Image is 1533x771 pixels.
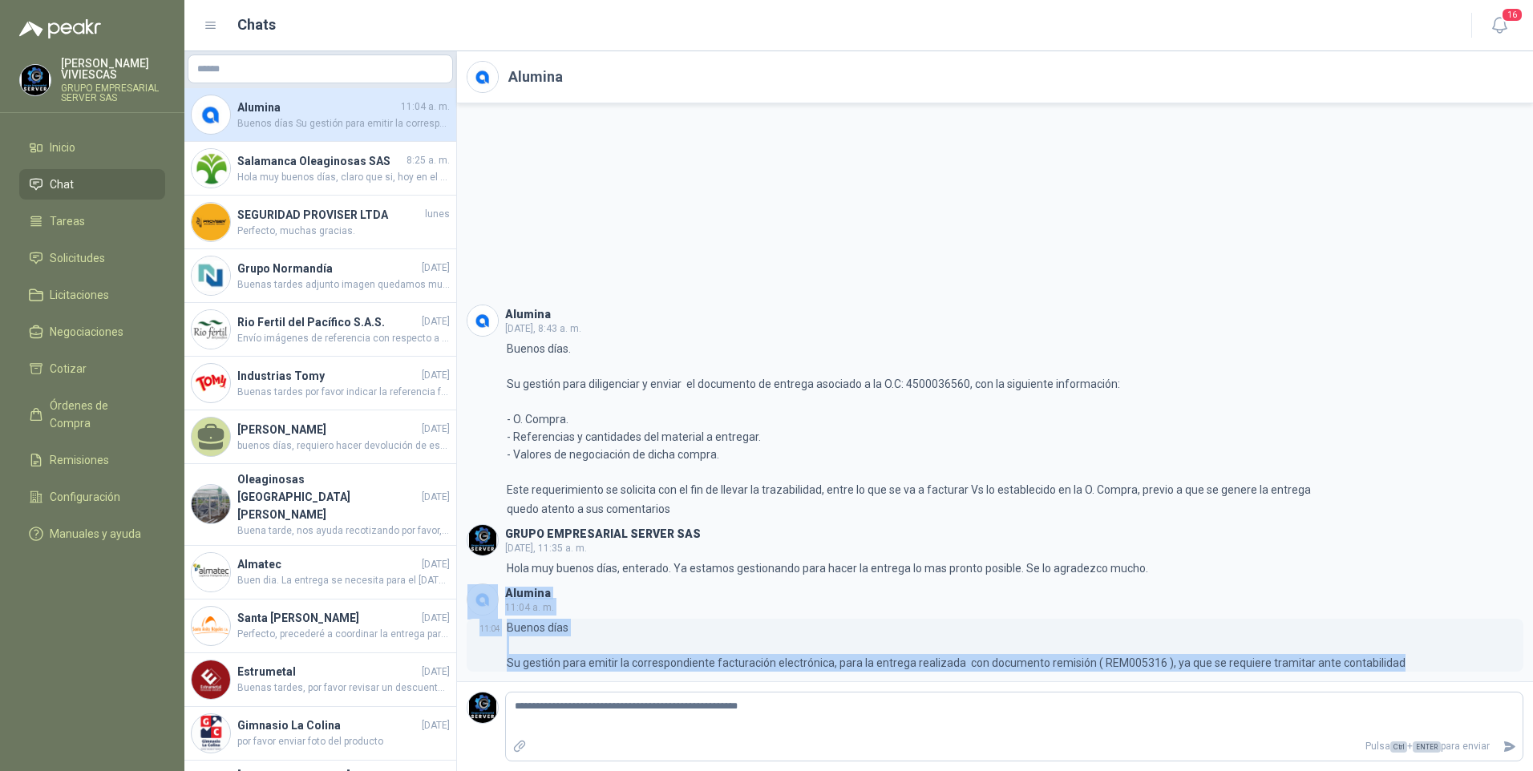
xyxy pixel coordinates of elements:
[505,602,554,613] span: 11:04 a. m.
[237,224,450,239] span: Perfecto, muchas gracias.
[467,62,498,92] img: Company Logo
[50,360,87,377] span: Cotizar
[505,543,587,554] span: [DATE], 11:35 a. m.
[507,559,1148,577] p: Hola muy buenos días, enterado. Ya estamos gestionando para hacer la entrega lo mas pronto posibl...
[237,734,450,749] span: por favor enviar foto del producto
[192,95,230,134] img: Company Logo
[19,132,165,163] a: Inicio
[192,607,230,645] img: Company Logo
[237,609,419,627] h4: Santa [PERSON_NAME]
[19,445,165,475] a: Remisiones
[19,243,165,273] a: Solicitudes
[19,353,165,384] a: Cotizar
[507,619,1406,672] p: Buenos días Su gestión para emitir la correspondiente facturación electrónica, para la entrega re...
[192,203,230,241] img: Company Logo
[50,212,85,230] span: Tareas
[50,397,150,432] span: Órdenes de Compra
[237,260,419,277] h4: Grupo Normandía
[505,323,581,334] span: [DATE], 8:43 a. m.
[237,367,419,385] h4: Industrias Tomy
[425,207,450,222] span: lunes
[237,470,419,523] h4: Oleaginosas [GEOGRAPHIC_DATA][PERSON_NAME]
[237,277,450,293] span: Buenas tardes adjunto imagen quedamos muy atentos Gracias
[505,530,701,539] h3: GRUPO EMPRESARIAL SERVER SAS
[479,624,500,633] span: 11:04
[192,256,230,295] img: Company Logo
[467,305,498,336] img: Company Logo
[507,340,1311,499] p: Buenos días. Su gestión para diligenciar y enviar el documento de entrega asociado a la O.C: 4500...
[422,314,450,329] span: [DATE]
[50,176,74,193] span: Chat
[237,680,450,696] span: Buenas tardes, por favor revisar un descuento total a todos los ítems. Están por encima casi un 4...
[507,500,670,518] p: quedo atento a sus comentarios
[19,390,165,438] a: Órdenes de Compra
[50,525,141,543] span: Manuales y ayuda
[237,116,450,131] span: Buenos días Su gestión para emitir la correspondiente facturación electrónica, para la entrega re...
[184,653,456,707] a: Company LogoEstrumetal[DATE]Buenas tardes, por favor revisar un descuento total a todos los ítems...
[184,357,456,410] a: Company LogoIndustrias Tomy[DATE]Buenas tardes por favor indicar la referencia foto y especificac...
[50,488,120,506] span: Configuración
[237,663,419,680] h4: Estrumetal
[422,718,450,733] span: [DATE]
[184,249,456,303] a: Company LogoGrupo Normandía[DATE]Buenas tardes adjunto imagen quedamos muy atentos Gracias
[61,83,165,103] p: GRUPO EMPRESARIAL SERVER SAS
[1496,733,1523,761] button: Enviar
[237,438,450,454] span: buenos días, requiero hacer devolución de este producto ya que llego muy ancha
[19,519,165,549] a: Manuales y ayuda
[184,546,456,599] a: Company LogoAlmatec[DATE]Buen dia. La entrega se necesita para el [DATE][PERSON_NAME]
[422,368,450,383] span: [DATE]
[192,553,230,591] img: Company Logo
[237,14,276,36] h1: Chats
[237,627,450,642] span: Perfecto, precederé a coordinar la entrega para el día martes. Se lo agradezco mucho.
[422,664,450,680] span: [DATE]
[237,331,450,346] span: Envío imágenes de referencia con respecto a como viene lo cotizado.
[19,482,165,512] a: Configuración
[422,422,450,437] span: [DATE]
[184,88,456,142] a: Company LogoAlumina11:04 a. m.Buenos días Su gestión para emitir la correspondiente facturación e...
[237,170,450,185] span: Hola muy buenos días, claro que si, hoy en el transcurso del día se le hace entrega.
[237,152,403,170] h4: Salamanca Oleaginosas SAS
[422,557,450,572] span: [DATE]
[505,310,551,319] h3: Alumina
[184,410,456,464] a: [PERSON_NAME][DATE]buenos días, requiero hacer devolución de este producto ya que llego muy ancha
[237,523,450,539] span: Buena tarde, nos ayuda recotizando por favor, quedo atenta
[50,249,105,267] span: Solicitudes
[237,385,450,400] span: Buenas tardes por favor indicar la referencia foto y especificaciones tecnicas de la esta pistola...
[61,58,165,80] p: [PERSON_NAME] VIVIESCAS
[422,490,450,505] span: [DATE]
[237,717,419,734] h4: Gimnasio La Colina
[19,317,165,347] a: Negociaciones
[506,733,533,761] label: Adjuntar archivos
[467,692,498,723] img: Company Logo
[50,323,123,341] span: Negociaciones
[467,584,498,615] img: Company Logo
[192,660,230,699] img: Company Logo
[20,65,51,95] img: Company Logo
[192,485,230,523] img: Company Logo
[401,99,450,115] span: 11:04 a. m.
[184,196,456,249] a: Company LogoSEGURIDAD PROVISER LTDAlunesPerfecto, muchas gracias.
[1390,741,1407,753] span: Ctrl
[50,286,109,304] span: Licitaciones
[50,451,109,469] span: Remisiones
[184,599,456,653] a: Company LogoSanta [PERSON_NAME][DATE]Perfecto, precederé a coordinar la entrega para el día marte...
[237,573,450,588] span: Buen dia. La entrega se necesita para el [DATE][PERSON_NAME]
[1501,7,1523,22] span: 16
[19,19,101,38] img: Logo peakr
[192,364,230,402] img: Company Logo
[237,421,419,438] h4: [PERSON_NAME]
[237,206,422,224] h4: SEGURIDAD PROVISER LTDA
[184,707,456,761] a: Company LogoGimnasio La Colina[DATE]por favor enviar foto del producto
[237,555,419,573] h4: Almatec
[184,303,456,357] a: Company LogoRio Fertil del Pacífico S.A.S.[DATE]Envío imágenes de referencia con respecto a como ...
[192,149,230,188] img: Company Logo
[1413,741,1441,753] span: ENTER
[422,611,450,626] span: [DATE]
[407,153,450,168] span: 8:25 a. m.
[533,733,1497,761] p: Pulsa + para enviar
[192,310,230,349] img: Company Logo
[237,99,398,116] h4: Alumina
[184,464,456,546] a: Company LogoOleaginosas [GEOGRAPHIC_DATA][PERSON_NAME][DATE]Buena tarde, nos ayuda recotizando po...
[505,589,551,598] h3: Alumina
[508,66,563,88] h2: Alumina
